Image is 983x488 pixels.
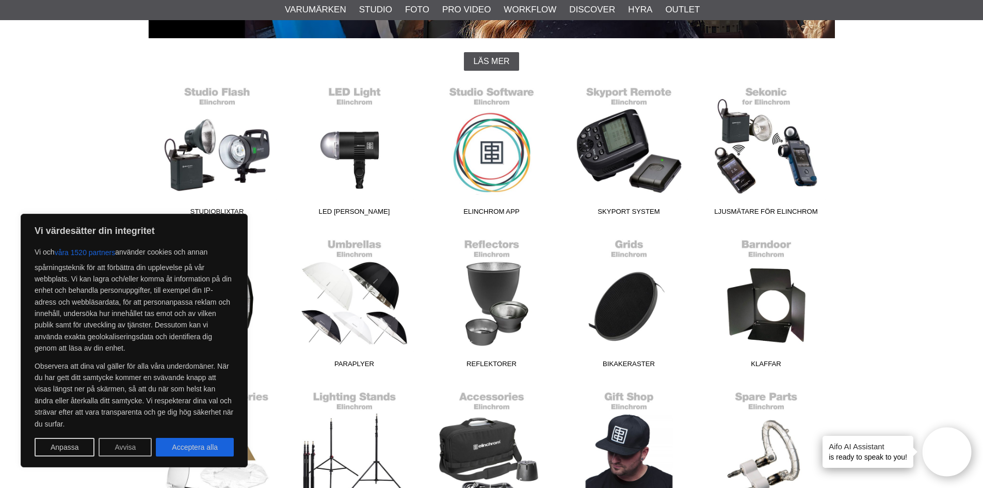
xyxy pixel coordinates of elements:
a: Discover [569,3,615,17]
span: Läs mer [473,57,509,66]
a: Foto [405,3,429,17]
span: Elinchrom App [423,207,560,221]
button: Anpassa [35,438,94,456]
button: Avvisa [99,438,152,456]
a: Elinchrom App [423,81,560,221]
a: Reflektorer [423,233,560,373]
span: Studioblixtar [149,207,286,221]
div: Vi värdesätter din integritet [21,214,248,467]
a: Workflow [504,3,556,17]
a: Bikakeraster [560,233,698,373]
div: is ready to speak to you! [823,436,913,468]
span: Ljusmätare för Elinchrom [698,207,835,221]
a: Studioblixtar [149,81,286,221]
a: Hyra [628,3,652,17]
a: Studio [359,3,392,17]
p: Vi värdesätter din integritet [35,225,234,237]
button: våra 1520 partners [55,243,116,262]
span: Paraplyer [286,359,423,373]
a: Skyport System [560,81,698,221]
a: Pro Video [442,3,491,17]
a: Outlet [665,3,700,17]
a: Klaffar [698,233,835,373]
a: Paraplyer [286,233,423,373]
p: Vi och använder cookies och annan spårningsteknik för att förbättra din upplevelse på vår webbpla... [35,243,234,354]
a: LED [PERSON_NAME] [286,81,423,221]
h4: Aifo AI Assistant [829,441,907,452]
a: Varumärken [285,3,346,17]
span: LED [PERSON_NAME] [286,207,423,221]
span: Skyport System [560,207,698,221]
button: Acceptera alla [156,438,234,456]
span: Reflektorer [423,359,560,373]
span: Klaffar [698,359,835,373]
a: Ljusmätare för Elinchrom [698,81,835,221]
span: Bikakeraster [560,359,698,373]
p: Observera att dina val gäller för alla våra underdomäner. När du har gett ditt samtycke kommer en... [35,360,234,430]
